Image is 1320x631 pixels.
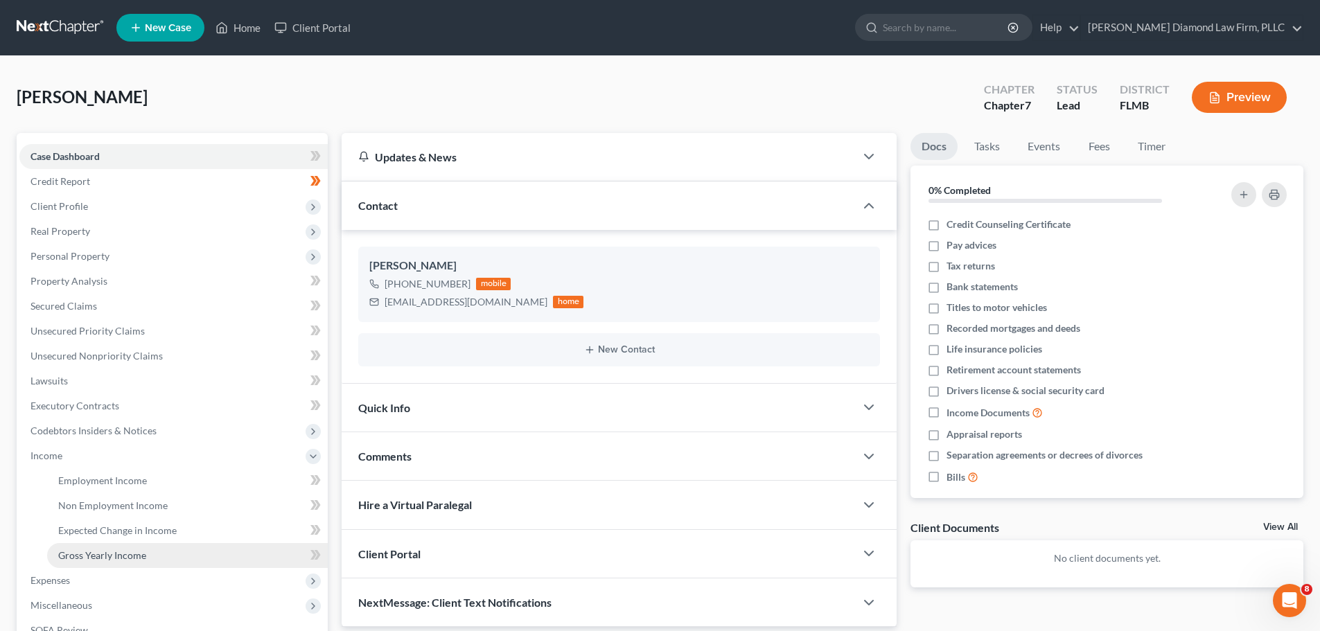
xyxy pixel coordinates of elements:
[947,259,995,273] span: Tax returns
[19,344,328,368] a: Unsecured Nonpriority Claims
[1301,584,1312,595] span: 8
[30,400,119,411] span: Executory Contracts
[1077,133,1121,160] a: Fees
[19,144,328,169] a: Case Dashboard
[47,493,328,518] a: Non Employment Income
[984,98,1035,114] div: Chapter
[58,474,147,486] span: Employment Income
[369,258,869,274] div: [PERSON_NAME]
[910,133,958,160] a: Docs
[30,350,163,362] span: Unsecured Nonpriority Claims
[19,169,328,194] a: Credit Report
[19,393,328,418] a: Executory Contracts
[19,294,328,319] a: Secured Claims
[58,549,146,561] span: Gross Yearly Income
[947,217,1071,231] span: Credit Counseling Certificate
[30,599,92,611] span: Miscellaneous
[30,225,90,237] span: Real Property
[358,450,412,463] span: Comments
[1033,15,1080,40] a: Help
[1192,82,1287,113] button: Preview
[19,319,328,344] a: Unsecured Priority Claims
[947,238,996,252] span: Pay advices
[30,450,62,461] span: Income
[947,384,1105,398] span: Drivers license & social security card
[30,250,109,262] span: Personal Property
[267,15,358,40] a: Client Portal
[145,23,191,33] span: New Case
[922,551,1292,565] p: No client documents yet.
[30,375,68,386] span: Lawsuits
[358,596,552,609] span: NextMessage: Client Text Notifications
[1273,584,1306,617] iframe: Intercom live chat
[947,301,1047,314] span: Titles to motor vehicles
[358,547,421,560] span: Client Portal
[947,406,1030,420] span: Income Documents
[30,300,97,312] span: Secured Claims
[1127,133,1177,160] a: Timer
[1025,98,1031,112] span: 7
[369,344,869,355] button: New Contact
[1120,98,1170,114] div: FLMB
[1057,82,1098,98] div: Status
[947,448,1143,462] span: Separation agreements or decrees of divorces
[910,520,999,535] div: Client Documents
[385,277,470,291] div: [PHONE_NUMBER]
[30,425,157,436] span: Codebtors Insiders & Notices
[883,15,1010,40] input: Search by name...
[358,199,398,212] span: Contact
[358,401,410,414] span: Quick Info
[1081,15,1303,40] a: [PERSON_NAME] Diamond Law Firm, PLLC
[19,368,328,393] a: Lawsuits
[19,269,328,294] a: Property Analysis
[476,278,511,290] div: mobile
[47,518,328,543] a: Expected Change in Income
[1017,133,1071,160] a: Events
[209,15,267,40] a: Home
[30,200,88,212] span: Client Profile
[947,427,1022,441] span: Appraisal reports
[947,280,1018,294] span: Bank statements
[358,150,838,164] div: Updates & News
[30,275,107,287] span: Property Analysis
[947,470,965,484] span: Bills
[58,499,168,511] span: Non Employment Income
[947,363,1081,377] span: Retirement account statements
[58,524,177,536] span: Expected Change in Income
[1263,522,1298,532] a: View All
[47,468,328,493] a: Employment Income
[358,498,472,511] span: Hire a Virtual Paralegal
[30,150,100,162] span: Case Dashboard
[553,296,583,308] div: home
[17,87,148,107] span: [PERSON_NAME]
[1057,98,1098,114] div: Lead
[929,184,991,196] strong: 0% Completed
[30,175,90,187] span: Credit Report
[984,82,1035,98] div: Chapter
[963,133,1011,160] a: Tasks
[1120,82,1170,98] div: District
[947,342,1042,356] span: Life insurance policies
[947,321,1080,335] span: Recorded mortgages and deeds
[47,543,328,568] a: Gross Yearly Income
[30,574,70,586] span: Expenses
[385,295,547,309] div: [EMAIL_ADDRESS][DOMAIN_NAME]
[30,325,145,337] span: Unsecured Priority Claims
